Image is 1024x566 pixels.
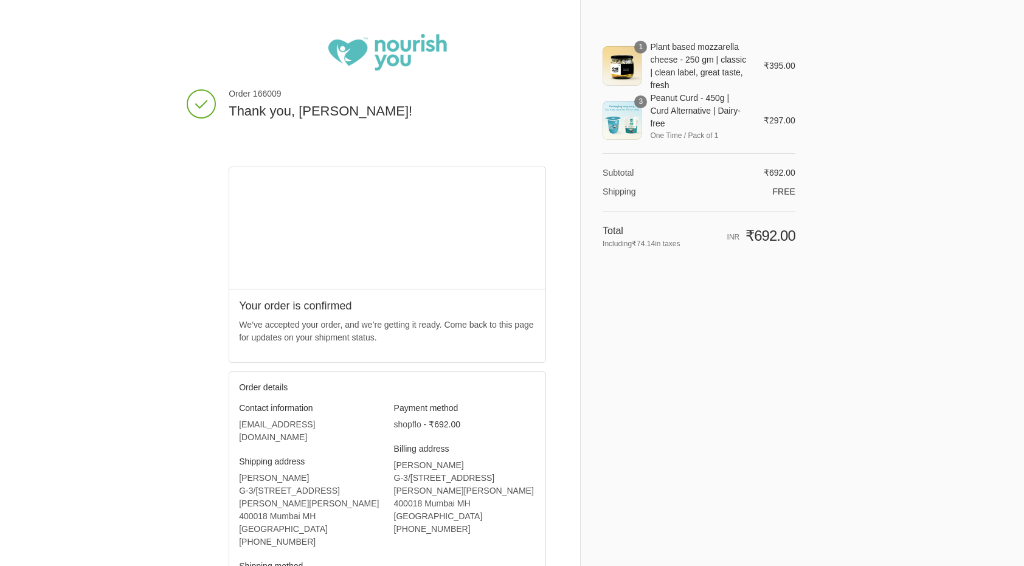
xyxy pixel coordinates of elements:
span: Plant based mozzarella cheese - 250 gm | classic | clean label, great taste, fresh [650,41,747,92]
span: shopflo [394,419,421,429]
span: Total [603,226,623,236]
address: [PERSON_NAME] G-3/[STREET_ADDRESS][PERSON_NAME][PERSON_NAME] 400018 Mumbai MH [GEOGRAPHIC_DATA] ‎... [394,459,536,536]
h3: Payment method [394,402,536,413]
span: ₹692.00 [746,227,795,244]
span: One Time / Pack of 1 [650,130,747,141]
img: Peanut Curd - 450g | Curd Alternative | Dairy-free - One Time / Pack of 1 [603,101,642,140]
address: [PERSON_NAME] G-3/[STREET_ADDRESS][PERSON_NAME][PERSON_NAME] 400018 Mumbai MH [GEOGRAPHIC_DATA] ‎... [239,472,381,548]
iframe: Google map displaying pin point of shipping address: Mumbai, Maharashtra [229,167,546,289]
span: INR [727,233,740,241]
span: Including in taxes [603,238,697,249]
span: - ₹692.00 [424,419,460,429]
span: Peanut Curd - 450g | Curd Alternative | Dairy-free [650,92,747,130]
span: Order 166009 [229,88,546,100]
h3: Billing address [394,443,536,454]
span: ₹692.00 [764,168,795,178]
span: ₹74.14 [632,240,655,248]
th: Subtotal [603,167,697,179]
h3: Shipping address [239,456,381,467]
span: 1 [634,41,647,53]
span: Shipping [603,187,636,196]
span: ₹297.00 [764,116,795,125]
h3: Contact information [239,402,381,413]
img: Plant based mozzarella cheese - 250 gm | classic | clean label, great taste, fresh [603,46,642,85]
span: 3 [634,95,647,108]
h2: Order details [239,382,387,393]
span: Free [772,187,795,196]
h2: Thank you, [PERSON_NAME]! [229,103,546,120]
bdo: [EMAIL_ADDRESS][DOMAIN_NAME] [239,419,315,442]
p: We’ve accepted your order, and we’re getting it ready. Come back to this page for updates on your... [239,319,536,344]
div: Google map displaying pin point of shipping address: Mumbai, Maharashtra [229,167,545,289]
img: Nourish You [328,34,447,71]
h2: Your order is confirmed [239,299,536,313]
span: ₹395.00 [764,61,795,71]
